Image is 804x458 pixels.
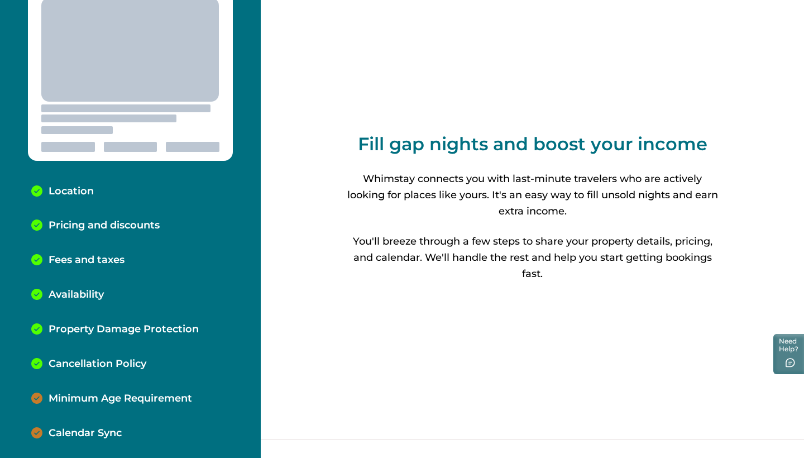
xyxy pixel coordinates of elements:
p: Pricing and discounts [49,220,160,232]
p: Fill gap nights and boost your income [358,133,707,155]
p: Fees and taxes [49,254,125,266]
p: You'll breeze through a few steps to share your property details, pricing, and calendar. We'll ha... [345,233,720,283]
p: Availability [49,289,104,301]
p: Minimum Age Requirement [49,393,192,405]
p: Whimstay connects you with last-minute travelers who are actively looking for places like yours. ... [345,171,720,220]
p: Property Damage Protection [49,323,199,336]
p: Calendar Sync [49,427,122,440]
p: Location [49,185,94,198]
p: Cancellation Policy [49,358,146,370]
